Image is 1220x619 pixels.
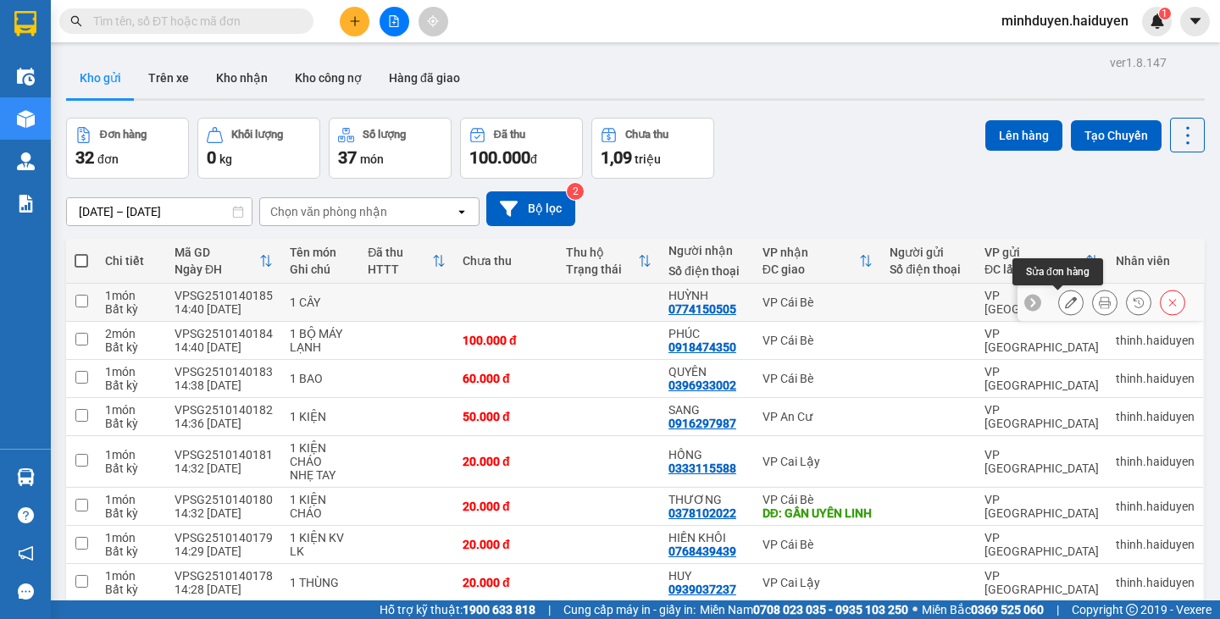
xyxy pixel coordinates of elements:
[1116,455,1195,468] div: thinh.haiduyen
[290,493,351,520] div: 1 KIỆN CHÁO
[625,129,668,141] div: Chưa thu
[762,410,873,423] div: VP An Cư
[105,302,158,316] div: Bất kỳ
[290,372,351,385] div: 1 BAO
[105,531,158,544] div: 1 món
[1110,53,1167,72] div: ver 1.8.147
[668,403,746,417] div: SANG
[668,302,736,316] div: 0774150505
[135,58,202,98] button: Trên xe
[197,118,320,179] button: Khối lượng0kg
[984,289,1099,316] div: VP [GEOGRAPHIC_DATA]
[668,340,736,354] div: 0918474350
[67,198,252,225] input: Select a date range.
[419,7,448,36] button: aim
[1116,334,1195,347] div: thinh.haiduyen
[105,254,158,268] div: Chi tiết
[175,448,273,461] div: VPSG2510140181
[175,417,273,430] div: 14:36 [DATE]
[388,15,400,27] span: file-add
[175,263,259,276] div: Ngày ĐH
[105,583,158,596] div: Bất kỳ
[17,195,35,213] img: solution-icon
[363,129,406,141] div: Số lượng
[988,10,1142,31] span: minhduyen.haiduyen
[567,183,584,200] sup: 2
[762,538,873,551] div: VP Cái Bè
[175,569,273,583] div: VPSG2510140178
[290,531,351,544] div: 1 KIỆN KV
[976,239,1107,284] th: Toggle SortBy
[105,403,158,417] div: 1 món
[753,603,908,616] strong: 0708 023 035 - 0935 103 250
[463,410,548,423] div: 50.000 đ
[1150,14,1165,29] img: icon-new-feature
[1058,290,1084,315] div: Sửa đơn hàng
[18,507,34,523] span: question-circle
[912,606,918,613] span: ⚪️
[290,263,351,276] div: Ghi chú
[340,7,369,36] button: plus
[494,129,525,141] div: Đã thu
[105,340,158,354] div: Bất kỳ
[1071,120,1162,151] button: Tạo Chuyến
[380,7,409,36] button: file-add
[97,152,119,166] span: đơn
[359,239,454,284] th: Toggle SortBy
[984,365,1099,392] div: VP [GEOGRAPHIC_DATA]
[175,289,273,302] div: VPSG2510140185
[668,506,736,520] div: 0378102022
[290,246,351,259] div: Tên món
[668,417,736,430] div: 0916297987
[368,246,432,259] div: Đã thu
[762,493,873,506] div: VP Cái Bè
[463,254,548,268] div: Chưa thu
[971,603,1044,616] strong: 0369 525 060
[463,334,548,347] div: 100.000 đ
[754,239,881,284] th: Toggle SortBy
[566,263,638,276] div: Trạng thái
[984,448,1099,475] div: VP [GEOGRAPHIC_DATA]
[455,205,469,218] svg: open
[105,289,158,302] div: 1 món
[984,403,1099,430] div: VP [GEOGRAPHIC_DATA]
[290,544,351,558] div: LK
[668,448,746,461] div: HỒNG
[290,576,351,589] div: 1 THÙNG
[1116,576,1195,589] div: thinh.haiduyen
[66,58,135,98] button: Kho gửi
[566,246,638,259] div: Thu hộ
[591,118,714,179] button: Chưa thu1,09 triệu
[762,296,873,309] div: VP Cái Bè
[668,544,736,558] div: 0768439439
[166,239,281,284] th: Toggle SortBy
[105,365,158,379] div: 1 món
[175,302,273,316] div: 14:40 [DATE]
[762,506,873,520] div: DĐ: GẦN UYÊN LINH
[175,583,273,596] div: 14:28 [DATE]
[700,600,908,619] span: Miền Nam
[922,600,1044,619] span: Miền Bắc
[175,340,273,354] div: 14:40 [DATE]
[1116,372,1195,385] div: thinh.haiduyen
[17,110,35,128] img: warehouse-icon
[984,327,1099,354] div: VP [GEOGRAPHIC_DATA]
[463,576,548,589] div: 20.000 đ
[463,500,548,513] div: 20.000 đ
[175,531,273,544] div: VPSG2510140179
[460,118,583,179] button: Đã thu100.000đ
[668,289,746,302] div: HUỲNH
[17,68,35,86] img: warehouse-icon
[1180,7,1210,36] button: caret-down
[105,461,158,475] div: Bất kỳ
[349,15,361,27] span: plus
[890,246,968,259] div: Người gửi
[66,118,189,179] button: Đơn hàng32đơn
[530,152,537,166] span: đ
[93,12,293,30] input: Tìm tên, số ĐT hoặc mã đơn
[762,372,873,385] div: VP Cái Bè
[105,506,158,520] div: Bất kỳ
[14,11,36,36] img: logo-vxr
[668,264,746,278] div: Số điện thoại
[1116,500,1195,513] div: thinh.haiduyen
